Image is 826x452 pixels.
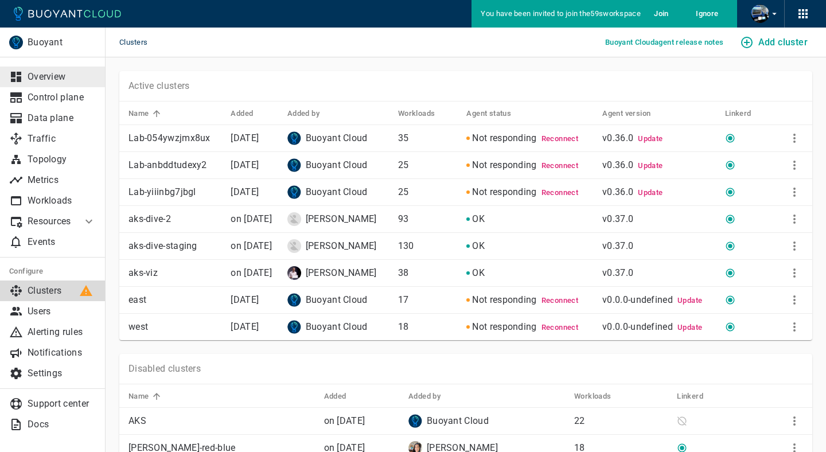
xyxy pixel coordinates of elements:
h5: Buoyant Cloud agent release notes [605,38,724,47]
p: Lab-054ywzjmx8ux [128,133,221,144]
p: Docs [28,419,96,430]
button: Add cluster [738,32,812,53]
span: [object Object] [472,267,485,278]
p: 38 [398,267,458,279]
span: [object Object] [472,213,485,224]
span: [object Object] [472,186,536,197]
span: [object Object] [472,133,536,143]
h5: Linkerd [677,392,703,401]
p: 35 [398,133,458,144]
h5: Join [654,9,669,18]
h5: Agent status [466,109,511,118]
p: v0.37.0 [602,213,716,225]
p: [PERSON_NAME] [306,267,377,279]
p: Overview [28,71,96,83]
button: More [786,291,803,309]
p: 130 [398,240,458,252]
span: Workloads [574,391,626,402]
p: v0.37.0 [602,240,716,252]
p: Buoyant Cloud [306,159,368,171]
p: Control plane [28,92,96,103]
p: Buoyant Cloud [306,321,368,333]
img: zaharidichev@gmail.com [287,266,301,280]
p: Buoyant Cloud [306,294,368,306]
p: 93 [398,213,458,225]
span: Update [677,323,702,332]
h5: Added by [287,109,320,118]
span: [object Object] [472,294,536,305]
span: Name [128,108,164,119]
span: Linkerd [677,391,718,402]
p: Clusters [28,285,96,297]
button: More [786,318,803,336]
span: Thu, 24 Jul 2025 11:24:43 PDT / Thu, 24 Jul 2025 18:24:43 UTC [231,294,259,305]
p: Notifications [28,347,96,359]
span: Workloads [398,108,450,119]
span: Added by [408,391,455,402]
p: Settings [28,368,96,379]
span: Tue, 29 Jul 2025 10:27:59 PDT / Tue, 29 Jul 2025 17:27:59 UTC [231,159,259,170]
relative-time: [DATE] [231,133,259,143]
span: Thu, 17 Oct 2024 10:42:00 PDT / Thu, 17 Oct 2024 17:42:00 UTC [324,415,365,426]
span: Reconnect [541,323,579,332]
p: v0.36.0 [602,159,716,171]
span: You have been invited to join the 59s workspace [481,9,641,18]
span: Reconnect [541,188,579,197]
relative-time: [DATE] [231,294,259,305]
p: Buoyant Cloud [306,133,368,144]
p: Buoyant Cloud [306,186,368,198]
h4: Add cluster [758,37,808,48]
span: Added [231,108,268,119]
div: Kevin Ingelman [287,212,389,226]
span: Reconnect [541,161,579,170]
span: Reconnect [541,134,579,143]
button: More [786,211,803,228]
div: Buoyant Cloud [287,158,389,172]
p: Buoyant Cloud [427,415,489,427]
p: west [128,321,221,333]
span: Thu, 24 Jul 2025 11:24:45 PDT / Thu, 24 Jul 2025 18:24:45 UTC [231,321,259,332]
span: Mon, 19 Aug 2019 22:27:25 PDT / Tue, 20 Aug 2019 05:27:25 UTC [231,213,272,224]
relative-time: [DATE] [231,159,259,170]
p: Topology [28,154,96,165]
h5: Added [324,392,346,401]
relative-time: on [DATE] [324,415,365,426]
p: Active clusters [128,80,190,92]
p: v0.36.0 [602,186,716,198]
p: AKS [128,415,315,427]
span: [object Object] [472,159,536,170]
span: Fri, 17 Jan 2020 10:30:15 PST / Fri, 17 Jan 2020 18:30:15 UTC [231,240,272,251]
p: 22 [574,415,668,427]
p: Alerting rules [28,326,96,338]
a: Buoyant Cloudagent release notes [601,36,728,47]
relative-time: on [DATE] [231,240,272,251]
h5: Configure [9,267,96,276]
p: Lab-yiiinbg7jbgl [128,186,221,198]
button: More [786,184,803,201]
span: Update [638,188,663,197]
p: Users [28,306,96,317]
span: Clusters [119,28,161,57]
span: Tue, 14 Dec 2021 05:49:22 PST / Tue, 14 Dec 2021 13:49:22 UTC [231,267,272,278]
p: aks-dive-staging [128,240,221,252]
p: v0.36.0 [602,133,716,144]
button: Ignore [689,5,726,22]
span: Agent version [602,108,665,119]
span: [object Object] [472,321,536,332]
img: Buoyant [9,36,23,49]
p: Metrics [28,174,96,186]
p: 25 [398,186,458,198]
h5: Name [128,392,149,401]
h5: Added by [408,392,441,401]
span: Added by [287,108,334,119]
relative-time: [DATE] [231,321,259,332]
p: Data plane [28,112,96,124]
p: Resources [28,216,73,227]
h5: Workloads [398,109,435,118]
p: v0.37.0 [602,267,716,279]
p: v0.0.0-undefined [602,321,716,333]
div: Buoyant Cloud [287,320,389,334]
span: Added [324,391,361,402]
div: Buoyant Cloud [287,293,389,307]
img: Andrew Seigner [751,5,769,23]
